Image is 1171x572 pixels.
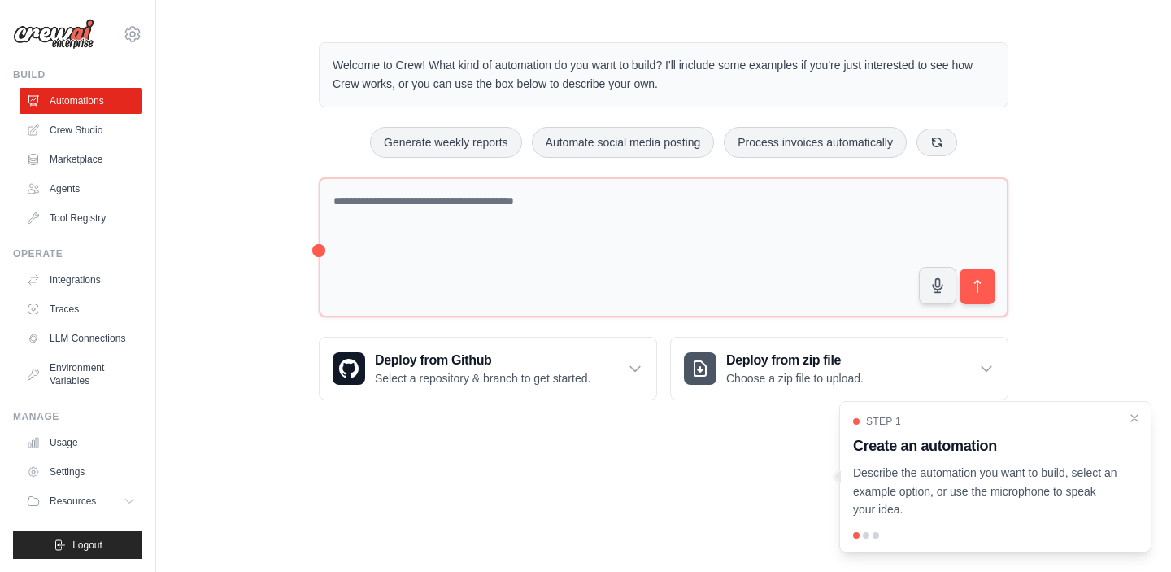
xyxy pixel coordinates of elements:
a: Marketplace [20,146,142,172]
a: Environment Variables [20,355,142,394]
a: Crew Studio [20,117,142,143]
button: Process invoices automatically [724,127,907,158]
a: Settings [20,459,142,485]
a: LLM Connections [20,325,142,351]
div: Operate [13,247,142,260]
a: Integrations [20,267,142,293]
span: Step 1 [866,415,901,428]
a: Traces [20,296,142,322]
button: Logout [13,531,142,559]
button: Close walkthrough [1128,412,1141,425]
div: Manage [13,410,142,423]
img: Logo [13,19,94,50]
h3: Create an automation [853,434,1118,457]
button: Generate weekly reports [370,127,522,158]
button: Resources [20,488,142,514]
h3: Deploy from zip file [726,351,864,370]
p: Choose a zip file to upload. [726,370,864,386]
span: Logout [72,539,102,552]
a: Tool Registry [20,205,142,231]
div: Build [13,68,142,81]
a: Usage [20,430,142,456]
a: Agents [20,176,142,202]
a: Automations [20,88,142,114]
p: Describe the automation you want to build, select an example option, or use the microphone to spe... [853,464,1118,519]
button: Automate social media posting [532,127,715,158]
p: Welcome to Crew! What kind of automation do you want to build? I'll include some examples if you'... [333,56,995,94]
h3: Deploy from Github [375,351,590,370]
span: Resources [50,495,96,508]
p: Select a repository & branch to get started. [375,370,590,386]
